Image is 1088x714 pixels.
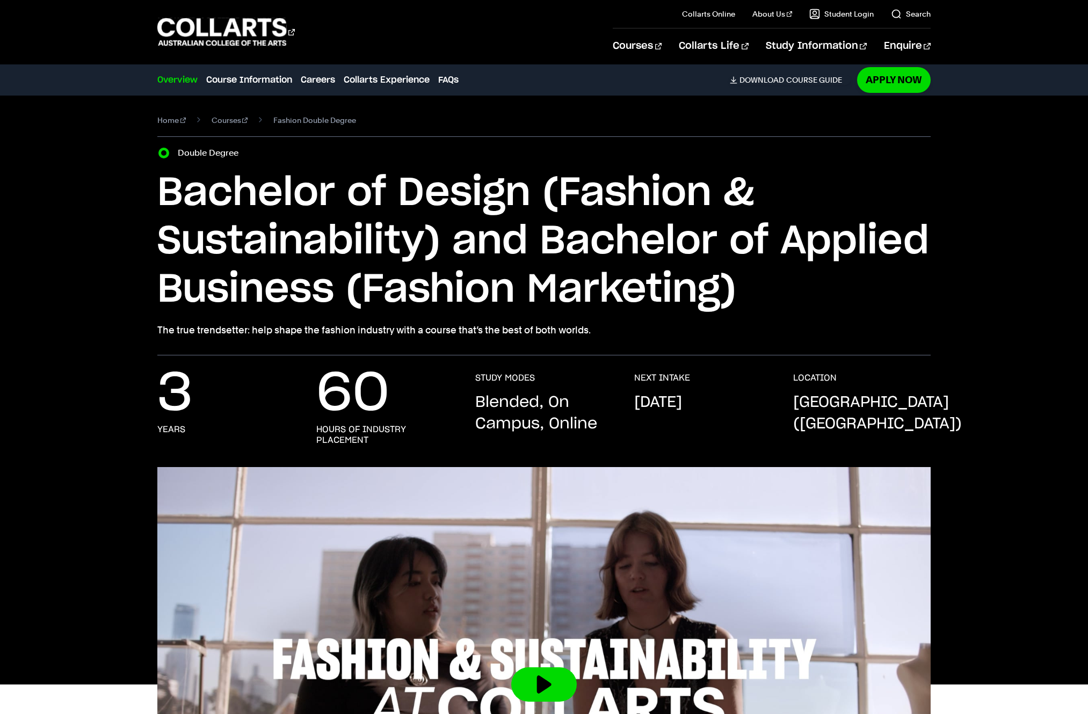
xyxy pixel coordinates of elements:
label: Double Degree [178,145,245,161]
a: Careers [301,74,335,86]
p: The true trendsetter: help shape the fashion industry with a course that’s the best of both worlds. [157,323,931,338]
a: Search [891,9,931,19]
h3: NEXT INTAKE [634,373,690,383]
a: About Us [752,9,792,19]
a: DownloadCourse Guide [730,75,851,85]
a: Courses [212,113,248,128]
a: Apply Now [857,67,931,92]
span: Fashion Double Degree [273,113,356,128]
h1: Bachelor of Design (Fashion & Sustainability) and Bachelor of Applied Business (Fashion Marketing) [157,169,931,314]
p: [DATE] [634,392,682,413]
h3: years [157,424,185,435]
h3: LOCATION [793,373,837,383]
a: Home [157,113,186,128]
p: [GEOGRAPHIC_DATA] ([GEOGRAPHIC_DATA]) [793,392,962,435]
div: Go to homepage [157,17,295,47]
a: Course Information [206,74,292,86]
a: Overview [157,74,198,86]
a: Collarts Experience [344,74,430,86]
h3: STUDY MODES [475,373,535,383]
a: FAQs [438,74,459,86]
a: Enquire [884,28,931,64]
a: Student Login [809,9,874,19]
span: Download [739,75,784,85]
p: 3 [157,373,193,416]
a: Courses [613,28,662,64]
h3: hours of industry placement [316,424,454,446]
a: Study Information [766,28,867,64]
a: Collarts Online [682,9,735,19]
a: Collarts Life [679,28,748,64]
p: Blended, On Campus, Online [475,392,613,435]
p: 60 [316,373,389,416]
